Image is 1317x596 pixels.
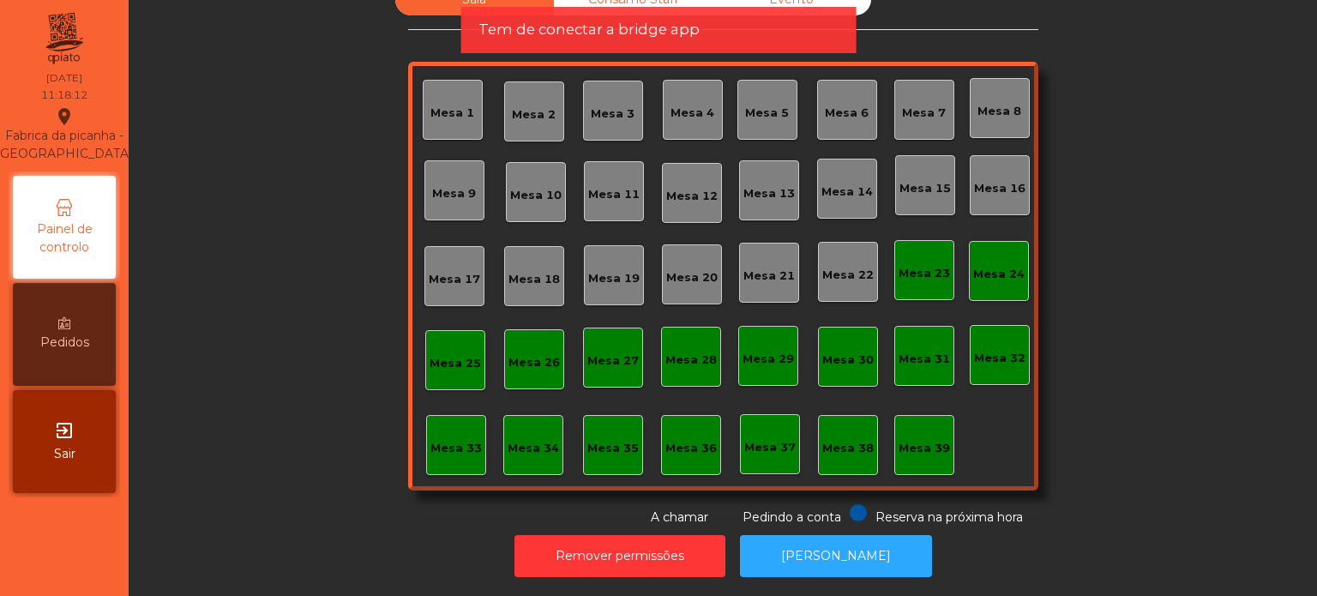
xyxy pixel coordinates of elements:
div: Mesa 16 [974,180,1025,197]
div: Mesa 23 [899,265,950,282]
div: Mesa 15 [899,180,951,197]
div: Mesa 29 [743,351,794,368]
div: Mesa 3 [591,105,634,123]
div: Mesa 4 [671,105,714,122]
div: Mesa 14 [821,184,873,201]
div: Mesa 10 [510,187,562,204]
div: Mesa 26 [508,354,560,371]
div: Mesa 33 [430,440,482,457]
div: Mesa 11 [588,186,640,203]
div: Mesa 5 [745,105,789,122]
div: Mesa 18 [508,271,560,288]
div: Mesa 1 [430,105,474,122]
div: Mesa 39 [899,440,950,457]
img: qpiato [43,9,85,69]
div: Mesa 12 [666,188,718,205]
span: Painel de controlo [17,220,111,256]
div: Mesa 31 [899,351,950,368]
span: Sair [54,445,75,463]
i: location_on [54,106,75,127]
div: Mesa 9 [432,185,476,202]
div: Mesa 36 [665,440,717,457]
div: Mesa 13 [743,185,795,202]
button: Remover permissões [514,535,725,577]
div: Mesa 22 [822,267,874,284]
div: Mesa 30 [822,352,874,369]
div: Mesa 7 [902,105,946,122]
div: Mesa 20 [666,269,718,286]
div: Mesa 34 [508,440,559,457]
div: Mesa 32 [974,350,1025,367]
div: 11:18:12 [41,87,87,103]
div: Mesa 19 [588,270,640,287]
div: Mesa 25 [430,355,481,372]
div: Mesa 28 [665,352,717,369]
i: exit_to_app [54,420,75,441]
span: Reserva na próxima hora [875,509,1023,525]
div: Mesa 37 [744,439,796,456]
div: Mesa 6 [825,105,869,122]
div: [DATE] [46,70,82,86]
div: Mesa 8 [977,103,1021,120]
div: Mesa 2 [512,106,556,123]
span: Pedindo a conta [743,509,841,525]
span: Pedidos [40,334,89,352]
div: Mesa 38 [822,440,874,457]
div: Mesa 17 [429,271,480,288]
button: [PERSON_NAME] [740,535,932,577]
span: A chamar [651,509,708,525]
div: Mesa 35 [587,440,639,457]
div: Mesa 27 [587,352,639,370]
div: Mesa 21 [743,268,795,285]
div: Mesa 24 [973,266,1025,283]
span: Tem de conectar a bridge app [478,19,700,40]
